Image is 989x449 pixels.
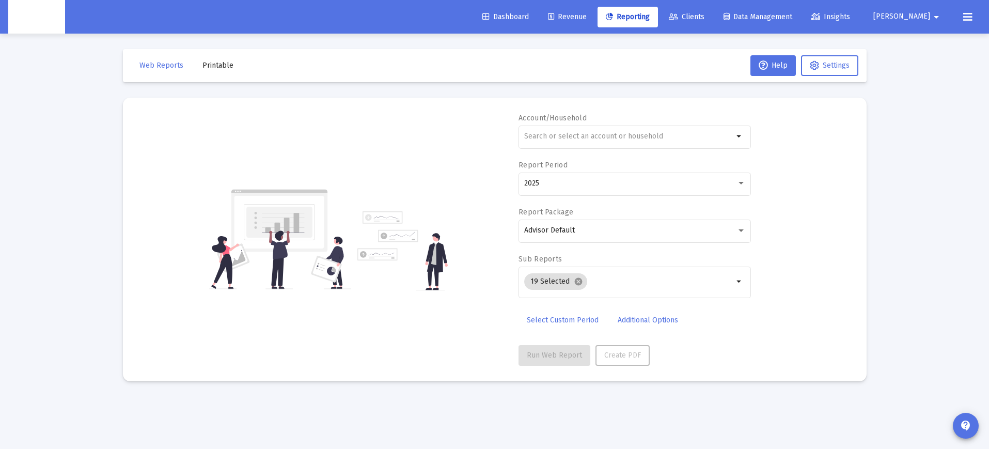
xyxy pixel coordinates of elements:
[527,316,599,324] span: Select Custom Period
[524,226,575,235] span: Advisor Default
[606,12,650,21] span: Reporting
[548,12,587,21] span: Revenue
[715,7,800,27] a: Data Management
[930,7,943,27] mat-icon: arrow_drop_down
[604,351,641,360] span: Create PDF
[803,7,858,27] a: Insights
[524,273,587,290] mat-chip: 19 Selected
[801,55,858,76] button: Settings
[598,7,658,27] a: Reporting
[750,55,796,76] button: Help
[519,161,568,169] label: Report Period
[194,55,242,76] button: Printable
[139,61,183,70] span: Web Reports
[724,12,792,21] span: Data Management
[823,61,850,70] span: Settings
[527,351,582,360] span: Run Web Report
[960,420,972,432] mat-icon: contact_support
[811,12,850,21] span: Insights
[524,271,733,292] mat-chip-list: Selection
[482,12,529,21] span: Dashboard
[519,255,562,264] label: Sub Reports
[873,12,930,21] span: [PERSON_NAME]
[519,345,590,366] button: Run Web Report
[669,12,704,21] span: Clients
[474,7,537,27] a: Dashboard
[861,6,955,27] button: [PERSON_NAME]
[524,132,733,141] input: Search or select an account or household
[209,188,351,290] img: reporting
[759,61,788,70] span: Help
[131,55,192,76] button: Web Reports
[618,316,678,324] span: Additional Options
[524,179,539,188] span: 2025
[540,7,595,27] a: Revenue
[202,61,233,70] span: Printable
[357,211,448,290] img: reporting-alt
[574,277,583,286] mat-icon: cancel
[519,114,587,122] label: Account/Household
[733,130,746,143] mat-icon: arrow_drop_down
[519,208,573,216] label: Report Package
[595,345,650,366] button: Create PDF
[661,7,713,27] a: Clients
[16,7,57,27] img: Dashboard
[733,275,746,288] mat-icon: arrow_drop_down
